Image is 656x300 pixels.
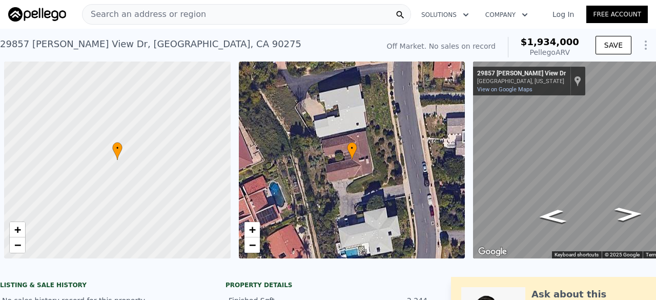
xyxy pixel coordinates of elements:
span: • [347,144,357,153]
button: Keyboard shortcuts [555,251,599,258]
div: Property details [225,281,430,289]
div: Off Market. No sales on record [387,41,496,51]
a: Zoom out [10,237,25,253]
img: Google [476,245,509,258]
button: Company [477,6,536,24]
button: SAVE [596,36,631,54]
a: View on Google Maps [477,86,532,93]
a: Zoom out [244,237,260,253]
img: Pellego [8,7,66,22]
a: Zoom in [10,222,25,237]
span: − [249,238,255,251]
div: [GEOGRAPHIC_DATA], [US_STATE] [477,78,566,85]
span: © 2025 Google [605,252,640,257]
a: Open this area in Google Maps (opens a new window) [476,245,509,258]
a: Free Account [586,6,648,23]
span: + [14,223,21,236]
div: Pellego ARV [521,47,579,57]
span: + [249,223,255,236]
span: • [112,144,122,153]
path: Go South, Knoll View Dr [526,206,578,227]
a: Zoom in [244,222,260,237]
button: Solutions [413,6,477,24]
div: • [112,142,122,160]
button: Show Options [635,35,656,55]
a: Show location on map [574,75,581,87]
span: Search an address or region [83,8,206,21]
path: Go North, Knoll View Dr [603,204,655,225]
a: Log In [540,9,586,19]
div: 29857 [PERSON_NAME] View Dr [477,70,566,78]
div: • [347,142,357,160]
span: $1,934,000 [521,36,579,47]
span: − [14,238,21,251]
